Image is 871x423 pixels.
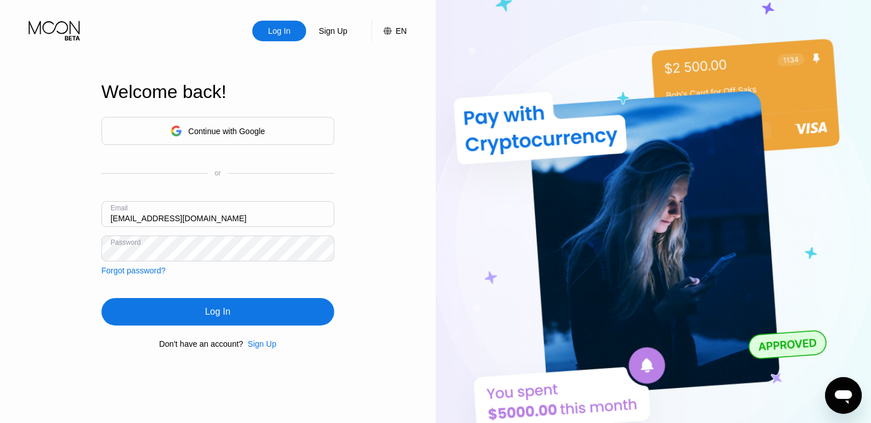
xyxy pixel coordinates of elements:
[214,169,221,177] div: or
[306,21,360,41] div: Sign Up
[205,306,231,318] div: Log In
[825,377,862,414] iframe: Pulsante per aprire la finestra di messaggistica
[159,339,244,348] div: Don't have an account?
[267,25,292,37] div: Log In
[101,266,166,275] div: Forgot password?
[101,117,334,145] div: Continue with Google
[396,26,407,36] div: EN
[111,238,141,246] div: Password
[243,339,276,348] div: Sign Up
[248,339,276,348] div: Sign Up
[111,204,128,212] div: Email
[101,81,334,103] div: Welcome back!
[188,127,265,136] div: Continue with Google
[101,298,334,326] div: Log In
[318,25,349,37] div: Sign Up
[252,21,306,41] div: Log In
[372,21,407,41] div: EN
